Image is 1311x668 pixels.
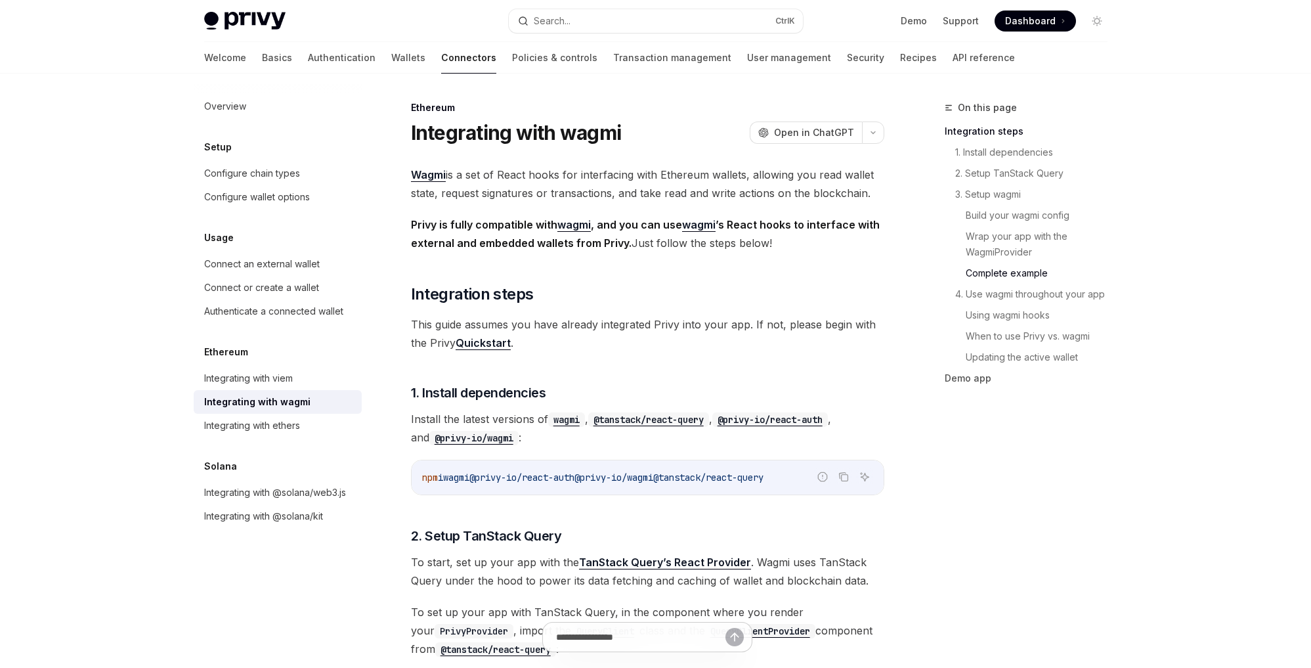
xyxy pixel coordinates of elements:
div: Connect an external wallet [204,256,320,272]
div: Integrating with viem [204,370,293,386]
h5: Usage [204,230,234,246]
a: Dashboard [995,11,1076,32]
span: Open in ChatGPT [774,126,854,139]
a: Configure chain types [194,162,362,185]
a: wagmi [557,218,591,232]
a: Integrating with viem [194,367,362,390]
button: Open in ChatGPT [750,122,862,144]
a: Integrating with wagmi [194,390,362,414]
a: Integrating with @solana/web3.js [194,481,362,504]
a: Overview [194,95,362,118]
a: Connect or create a wallet [194,276,362,300]
a: 4. Use wagmi throughout your app [955,284,1118,305]
a: Policies & controls [512,42,597,74]
button: Search...CtrlK [509,9,803,33]
a: 3. Setup wagmi [955,184,1118,205]
h1: Integrating with wagmi [411,121,622,145]
div: Connect or create a wallet [204,280,319,296]
span: wagmi [443,472,469,483]
a: @tanstack/react-query [588,412,709,426]
a: When to use Privy vs. wagmi [966,326,1118,347]
a: TanStack Query’s React Provider [579,556,751,569]
span: 1. Install dependencies [411,384,546,402]
h5: Ethereum [204,344,248,360]
div: Integrating with wagmi [204,394,311,410]
a: Build your wagmi config [966,205,1118,226]
span: To set up your app with TanStack Query, in the component where you render your , import the class... [411,603,884,658]
span: Install the latest versions of , , , and : [411,410,884,447]
span: Just follow the steps below! [411,215,884,252]
div: Ethereum [411,101,884,114]
a: Quickstart [456,336,511,350]
a: Support [943,14,979,28]
a: Connectors [441,42,496,74]
div: Authenticate a connected wallet [204,303,343,319]
span: 2. Setup TanStack Query [411,527,562,545]
a: Updating the active wallet [966,347,1118,368]
code: @privy-io/wagmi [429,431,519,445]
code: @tanstack/react-query [588,412,709,427]
div: Overview [204,99,246,114]
code: wagmi [548,412,585,427]
a: API reference [953,42,1015,74]
a: 2. Setup TanStack Query [955,163,1118,184]
a: Integration steps [945,121,1118,142]
span: This guide assumes you have already integrated Privy into your app. If not, please begin with the... [411,315,884,352]
a: 1. Install dependencies [955,142,1118,163]
a: Security [847,42,884,74]
h5: Setup [204,139,232,155]
button: Toggle dark mode [1086,11,1107,32]
a: Wallets [391,42,425,74]
span: npm [422,472,438,483]
div: Configure chain types [204,166,300,181]
span: Integration steps [411,284,534,305]
span: @tanstack/react-query [653,472,763,483]
a: Connect an external wallet [194,252,362,276]
div: Integrating with @solana/kit [204,508,323,524]
span: is a set of React hooks for interfacing with Ethereum wallets, allowing you read wallet state, re... [411,166,884,202]
button: Send message [725,628,744,646]
span: Dashboard [1005,14,1056,28]
a: @privy-io/wagmi [429,431,519,444]
span: @privy-io/react-auth [469,472,574,483]
a: Demo app [945,368,1118,389]
button: Report incorrect code [814,468,831,485]
span: @privy-io/wagmi [574,472,653,483]
a: @privy-io/react-auth [712,412,828,426]
a: Integrating with ethers [194,414,362,437]
span: Ctrl K [775,16,795,26]
span: To start, set up your app with the . Wagmi uses TanStack Query under the hood to power its data f... [411,553,884,590]
a: Integrating with @solana/kit [194,504,362,528]
a: User management [747,42,831,74]
span: On this page [958,100,1017,116]
button: Ask AI [856,468,873,485]
a: Wrap your app with the WagmiProvider [966,226,1118,263]
strong: Privy is fully compatible with , and you can use ’s React hooks to interface with external and em... [411,218,880,250]
code: @privy-io/react-auth [712,412,828,427]
a: Welcome [204,42,246,74]
a: Demo [901,14,927,28]
a: Using wagmi hooks [966,305,1118,326]
a: Transaction management [613,42,731,74]
a: Authentication [308,42,376,74]
a: Wagmi [411,168,446,182]
div: Integrating with @solana/web3.js [204,485,346,501]
a: wagmi [548,412,585,426]
button: Copy the contents from the code block [835,468,852,485]
div: Search... [534,13,570,29]
h5: Solana [204,458,237,474]
a: Complete example [966,263,1118,284]
span: i [438,472,443,483]
img: light logo [204,12,286,30]
div: Integrating with ethers [204,418,300,434]
a: Authenticate a connected wallet [194,300,362,323]
div: Configure wallet options [204,189,310,205]
a: Configure wallet options [194,185,362,209]
a: Recipes [900,42,937,74]
a: wagmi [682,218,716,232]
a: Basics [262,42,292,74]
